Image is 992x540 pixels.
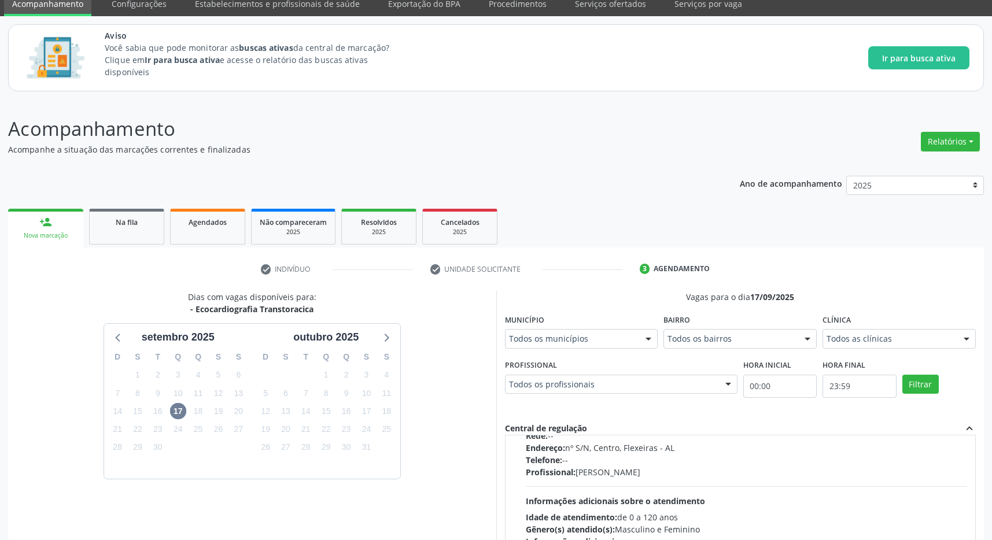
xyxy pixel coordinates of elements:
div: -- [526,430,968,442]
div: Masculino e Feminino [526,523,968,535]
div: D [108,348,128,366]
div: Dias com vagas disponíveis para: [188,291,316,315]
div: S [208,348,228,366]
div: de 0 a 120 anos [526,511,968,523]
button: Ir para busca ativa [868,46,969,69]
span: quarta-feira, 10 de setembro de 2025 [170,385,186,401]
span: quinta-feira, 9 de outubro de 2025 [338,385,355,401]
span: domingo, 28 de setembro de 2025 [109,439,126,456]
span: quarta-feira, 8 de outubro de 2025 [318,385,334,401]
span: segunda-feira, 15 de setembro de 2025 [130,403,146,419]
div: S [377,348,397,366]
div: T [296,348,316,366]
span: terça-feira, 7 de outubro de 2025 [298,385,314,401]
i: expand_less [963,422,976,435]
span: domingo, 14 de setembro de 2025 [109,403,126,419]
span: domingo, 26 de outubro de 2025 [257,439,274,456]
span: Não compareceram [260,217,327,227]
div: 3 [640,264,650,274]
span: sexta-feira, 26 de setembro de 2025 [210,421,226,438]
p: Ano de acompanhamento [740,176,842,190]
div: Vagas para o dia [505,291,976,303]
span: quarta-feira, 24 de setembro de 2025 [170,421,186,438]
span: Telefone: [526,454,562,465]
div: D [256,348,276,366]
input: Selecione o horário [823,375,896,398]
div: 2025 [260,228,327,236]
span: segunda-feira, 27 de outubro de 2025 [278,439,294,456]
label: Hora final [823,357,865,375]
div: Nova marcação [16,231,75,240]
span: Todos os municípios [509,333,635,345]
span: quinta-feira, 16 de outubro de 2025 [338,403,355,419]
span: quarta-feira, 3 de setembro de 2025 [170,367,186,383]
span: quarta-feira, 22 de outubro de 2025 [318,421,334,438]
span: domingo, 19 de outubro de 2025 [257,421,274,438]
input: Selecione o horário [743,375,817,398]
span: quinta-feira, 2 de outubro de 2025 [338,367,355,383]
span: terça-feira, 16 de setembro de 2025 [150,403,166,419]
p: Você sabia que pode monitorar as da central de marcação? Clique em e acesse o relatório das busca... [105,42,411,78]
span: Todos os bairros [668,333,793,345]
span: Agendados [189,217,227,227]
div: S [228,348,249,366]
span: sexta-feira, 24 de outubro de 2025 [358,421,374,438]
div: S [276,348,296,366]
label: Hora inicial [743,357,791,375]
span: quarta-feira, 15 de outubro de 2025 [318,403,334,419]
div: 2025 [350,228,408,236]
div: T [147,348,168,366]
span: Gênero(s) atendido(s): [526,524,615,535]
div: S [128,348,148,366]
span: domingo, 12 de outubro de 2025 [257,403,274,419]
span: sábado, 13 de setembro de 2025 [230,385,246,401]
p: Acompanhamento [8,114,691,143]
span: sábado, 20 de setembro de 2025 [230,403,246,419]
span: Todos as clínicas [827,333,952,345]
span: sábado, 11 de outubro de 2025 [378,385,394,401]
span: Endereço: [526,442,565,453]
span: quarta-feira, 17 de setembro de 2025 [170,403,186,419]
div: outubro 2025 [289,330,363,345]
div: Q [188,348,208,366]
span: terça-feira, 14 de outubro de 2025 [298,403,314,419]
span: sábado, 4 de outubro de 2025 [378,367,394,383]
span: segunda-feira, 1 de setembro de 2025 [130,367,146,383]
span: quinta-feira, 30 de outubro de 2025 [338,439,355,456]
span: domingo, 5 de outubro de 2025 [257,385,274,401]
span: sexta-feira, 17 de outubro de 2025 [358,403,374,419]
div: Q [168,348,188,366]
span: terça-feira, 21 de outubro de 2025 [298,421,314,438]
span: segunda-feira, 22 de setembro de 2025 [130,421,146,438]
span: Na fila [116,217,138,227]
span: Aviso [105,29,411,42]
span: sexta-feira, 31 de outubro de 2025 [358,439,374,456]
span: quinta-feira, 18 de setembro de 2025 [190,403,206,419]
div: Q [336,348,356,366]
span: domingo, 21 de setembro de 2025 [109,421,126,438]
div: Q [316,348,336,366]
div: setembro 2025 [137,330,219,345]
img: Imagem de CalloutCard [23,32,88,84]
strong: Ir para busca ativa [145,54,220,65]
span: segunda-feira, 29 de setembro de 2025 [130,439,146,456]
span: Todos os profissionais [509,379,714,390]
span: Ir para busca ativa [882,52,956,64]
span: segunda-feira, 6 de outubro de 2025 [278,385,294,401]
div: person_add [39,216,52,228]
span: segunda-feira, 20 de outubro de 2025 [278,421,294,438]
span: terça-feira, 2 de setembro de 2025 [150,367,166,383]
span: terça-feira, 23 de setembro de 2025 [150,421,166,438]
label: Profissional [505,357,557,375]
div: - Ecocardiografia Transtoracica [188,303,316,315]
span: sexta-feira, 3 de outubro de 2025 [358,367,374,383]
span: Cancelados [441,217,480,227]
span: domingo, 7 de setembro de 2025 [109,385,126,401]
span: 17/09/2025 [750,291,794,302]
span: Idade de atendimento: [526,512,617,523]
label: Bairro [663,311,690,329]
span: sexta-feira, 5 de setembro de 2025 [210,367,226,383]
span: sexta-feira, 12 de setembro de 2025 [210,385,226,401]
div: 2025 [431,228,489,236]
span: segunda-feira, 8 de setembro de 2025 [130,385,146,401]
